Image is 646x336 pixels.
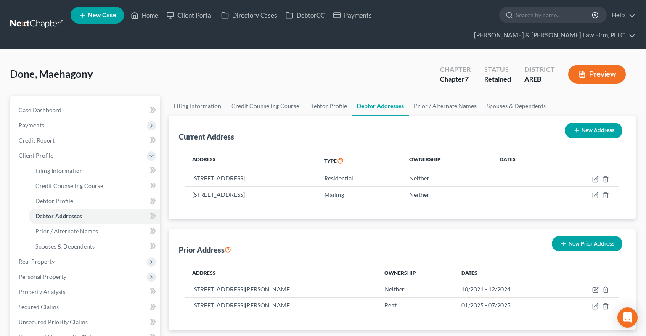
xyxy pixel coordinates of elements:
[402,151,492,170] th: Ownership
[10,68,93,80] span: Done, Maehagony
[29,239,160,254] a: Spouses & Dependents
[318,186,402,202] td: Mailing
[524,65,555,74] div: District
[185,264,378,281] th: Address
[12,299,160,315] a: Secured Claims
[455,281,561,297] td: 10/2021 - 12/2024
[352,96,409,116] a: Debtor Addresses
[35,212,82,220] span: Debtor Addresses
[19,318,88,325] span: Unsecured Priority Claims
[409,96,482,116] a: Prior / Alternate Names
[29,224,160,239] a: Prior / Alternate Names
[329,8,376,23] a: Payments
[35,167,83,174] span: Filing Information
[482,96,551,116] a: Spouses & Dependents
[29,163,160,178] a: Filing Information
[217,8,281,23] a: Directory Cases
[185,170,318,186] td: [STREET_ADDRESS]
[440,74,471,84] div: Chapter
[19,258,55,265] span: Real Property
[402,170,492,186] td: Neither
[484,65,511,74] div: Status
[552,236,622,251] button: New Prior Address
[185,151,318,170] th: Address
[162,8,217,23] a: Client Portal
[12,103,160,118] a: Case Dashboard
[617,307,638,328] div: Open Intercom Messenger
[35,182,103,189] span: Credit Counseling Course
[19,152,53,159] span: Client Profile
[493,151,552,170] th: Dates
[29,193,160,209] a: Debtor Profile
[19,303,59,310] span: Secured Claims
[568,65,626,84] button: Preview
[402,186,492,202] td: Neither
[470,28,635,43] a: [PERSON_NAME] & [PERSON_NAME] Law Firm, PLLC
[607,8,635,23] a: Help
[12,284,160,299] a: Property Analysis
[455,264,561,281] th: Dates
[35,243,95,250] span: Spouses & Dependents
[185,297,378,313] td: [STREET_ADDRESS][PERSON_NAME]
[19,273,66,280] span: Personal Property
[19,106,61,114] span: Case Dashboard
[185,281,378,297] td: [STREET_ADDRESS][PERSON_NAME]
[179,245,231,255] div: Prior Address
[12,133,160,148] a: Credit Report
[29,209,160,224] a: Debtor Addresses
[29,178,160,193] a: Credit Counseling Course
[179,132,234,142] div: Current Address
[378,281,455,297] td: Neither
[378,264,455,281] th: Ownership
[226,96,304,116] a: Credit Counseling Course
[19,288,65,295] span: Property Analysis
[318,170,402,186] td: Residential
[35,228,98,235] span: Prior / Alternate Names
[281,8,329,23] a: DebtorCC
[35,197,73,204] span: Debtor Profile
[455,297,561,313] td: 01/2025 - 07/2025
[169,96,226,116] a: Filing Information
[565,123,622,138] button: New Address
[378,297,455,313] td: Rent
[484,74,511,84] div: Retained
[304,96,352,116] a: Debtor Profile
[19,122,44,129] span: Payments
[318,151,402,170] th: Type
[465,75,469,83] span: 7
[185,186,318,202] td: [STREET_ADDRESS]
[12,315,160,330] a: Unsecured Priority Claims
[127,8,162,23] a: Home
[516,7,593,23] input: Search by name...
[19,137,55,144] span: Credit Report
[440,65,471,74] div: Chapter
[88,12,116,19] span: New Case
[524,74,555,84] div: AREB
